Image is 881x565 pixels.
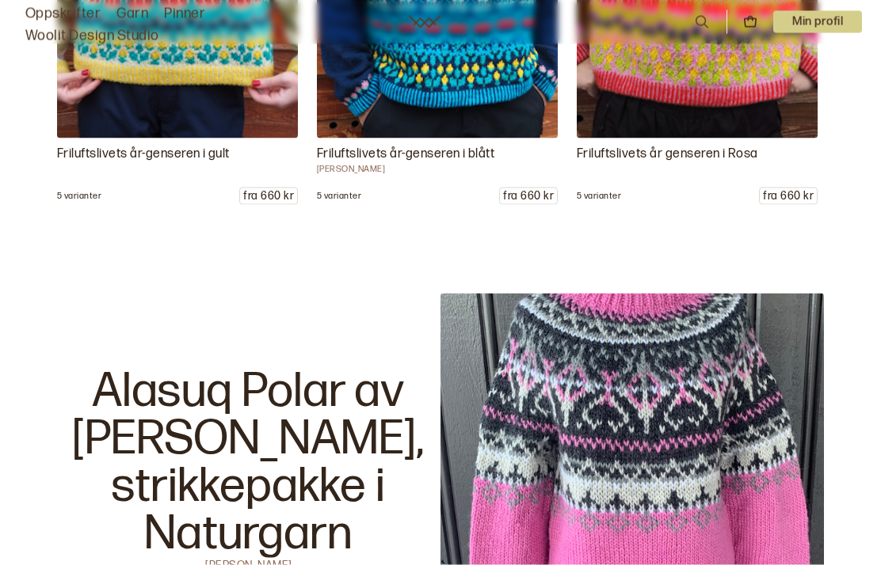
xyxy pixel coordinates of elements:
a: Pinner [164,3,205,25]
p: 5 varianter [317,191,361,202]
p: fra 660 kr [760,188,817,204]
p: Alasuq Polar av [PERSON_NAME], strikkepakke i Naturgarn [57,368,440,558]
p: Friluftslivets år-genseren i gult [57,145,298,164]
a: Garn [116,3,148,25]
a: Oppskrifter [25,3,101,25]
p: Friluftslivets år-genseren i blått [317,145,558,164]
p: Min profil [773,11,862,33]
a: Woolit Design Studio [25,25,159,47]
p: [PERSON_NAME] [317,164,558,175]
a: Woolit [409,16,440,28]
p: fra 660 kr [500,188,557,204]
p: 5 varianter [57,191,101,202]
p: 5 varianter [577,191,621,202]
button: User dropdown [773,11,862,33]
p: fra 660 kr [240,188,297,204]
p: Friluftslivets år genseren i Rosa [577,145,818,164]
